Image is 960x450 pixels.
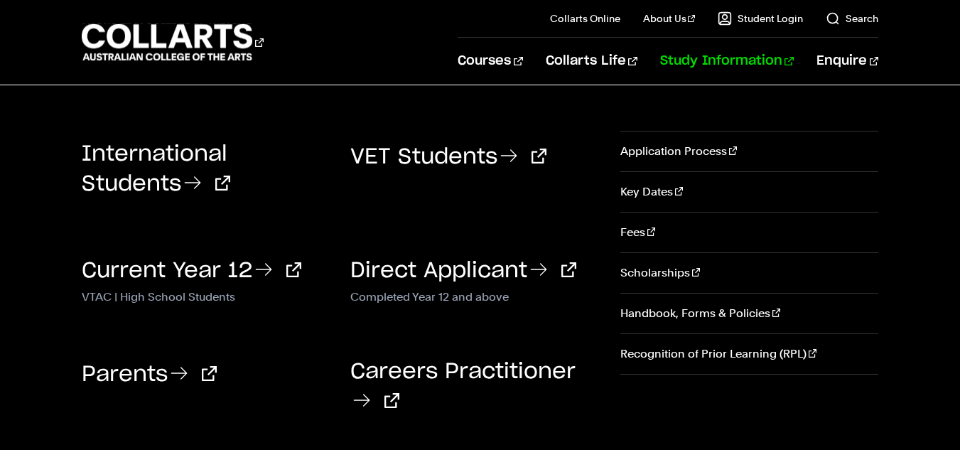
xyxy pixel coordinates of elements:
a: Search [826,11,878,26]
p: Completed Year 12 and above [350,287,598,304]
a: VET Students [350,146,546,168]
div: Go to homepage [82,22,264,63]
a: Collarts Life [546,38,637,85]
a: Study Information [660,38,794,85]
a: Key Dates [620,172,878,212]
a: International Students [82,144,230,195]
p: VTAC | High School Students [82,287,329,304]
a: Recognition of Prior Learning (RPL) [620,334,878,374]
a: Parents [82,364,217,385]
a: Direct Applicant [350,260,576,282]
a: Careers Practitioner [350,361,576,412]
a: Scholarships [620,253,878,293]
a: About Us [643,11,696,26]
a: Collarts Online [550,11,620,26]
a: Fees [620,213,878,252]
a: Current Year 12 [82,260,301,282]
a: Handbook, Forms & Policies [620,294,878,333]
a: Application Process [620,132,878,171]
a: Courses [458,38,522,85]
a: Enquire [816,38,878,85]
a: Student Login [718,11,803,26]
